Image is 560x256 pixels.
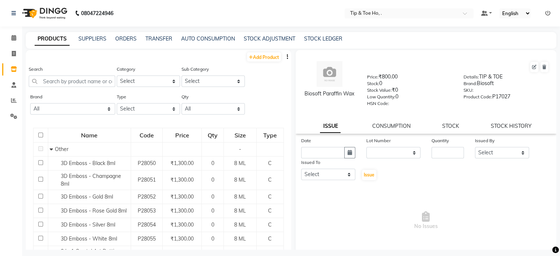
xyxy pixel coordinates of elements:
span: ₹1,300.00 [170,207,194,214]
div: Size [224,129,256,142]
label: Brand [30,94,42,100]
label: Stock Value: [367,87,392,94]
span: 8 ML [234,160,246,166]
label: Details: [464,74,479,80]
label: HSN Code: [367,100,389,107]
span: 3D Emboss - Gold 8ml [61,193,113,200]
span: 3D Emboss - Champagne 8ml [61,173,121,187]
label: Stock: [367,80,379,87]
span: 8 ML [234,207,246,214]
img: logo [19,3,69,24]
a: STOCK ADJUSTMENT [244,35,295,42]
span: 8 ML [234,221,246,228]
span: ₹1,300.00 [170,176,194,183]
span: 8 ML [234,176,246,183]
span: Issue [364,172,374,178]
label: Issued To [301,159,320,166]
div: Qty [202,129,223,142]
label: Type [117,94,126,100]
span: P28051 [138,176,156,183]
label: Search [29,66,43,73]
div: Name [49,129,130,142]
a: SUPPLIERS [78,35,106,42]
a: CONSUMPTION [372,123,411,129]
a: PRODUCTS [35,32,70,46]
span: 3D Emboss - Silver 8ml [61,221,115,228]
label: SKU: [464,87,473,94]
input: Search by product name or code [29,76,115,87]
span: C [268,193,272,200]
span: ₹1,300.00 [170,193,194,200]
label: Product Code: [464,94,492,100]
span: C [268,221,272,228]
span: ₹1,300.00 [170,160,194,166]
div: 0 [367,80,452,90]
label: Issued By [475,137,494,144]
span: 0 [211,160,214,166]
span: C [268,160,272,166]
a: ORDERS [115,35,137,42]
span: Other [55,146,68,152]
div: Biosoft [464,80,549,90]
img: avatar [317,61,342,87]
label: Category [117,66,135,73]
label: Lot Number [366,137,391,144]
span: C [268,176,272,183]
span: C [268,207,272,214]
span: P28055 [138,235,156,242]
div: Biosoft Paraffin Wax [303,90,356,98]
span: 3D Emboss - Rose Gold 8ml [61,207,127,214]
span: 0 [211,193,214,200]
label: Brand: [464,80,477,87]
a: ISSUE [320,120,341,133]
button: Issue [362,170,376,180]
span: 0 [211,221,214,228]
div: P17027 [464,93,549,103]
a: AUTO CONSUMPTION [181,35,235,42]
span: 0 [211,235,214,242]
span: 0 [211,176,214,183]
label: Quantity [432,137,449,144]
a: TRANSFER [145,35,172,42]
label: Low Quantity: [367,94,395,100]
span: P28054 [138,221,156,228]
span: 3D Emboss - White 8ml [61,235,117,242]
div: TIP & TOE [464,73,549,83]
a: STOCK HISTORY [491,123,532,129]
div: Type [257,129,283,142]
label: Qty [182,94,189,100]
a: Add Product [247,52,281,62]
a: STOCK [442,123,459,129]
span: - [239,146,241,152]
b: 08047224946 [81,3,113,24]
span: Collapse Row [50,146,55,152]
div: Price [163,129,201,142]
span: 3D Emboss - Black 8ml [61,160,115,166]
span: 0 [211,207,214,214]
span: P28050 [138,160,156,166]
span: C [268,235,272,242]
label: Sub Category [182,66,209,73]
span: P28052 [138,193,156,200]
span: 8 ML [234,193,246,200]
div: 0 [367,93,452,103]
span: ₹1,300.00 [170,221,194,228]
a: STOCK LEDGER [304,35,342,42]
div: ₹0 [367,86,452,97]
label: Price: [367,74,378,80]
span: 8 ML [234,235,246,242]
span: P28053 [138,207,156,214]
span: ₹1,300.00 [170,235,194,242]
div: ₹800.00 [367,73,452,83]
div: Code [131,129,162,142]
label: Date [301,137,311,144]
